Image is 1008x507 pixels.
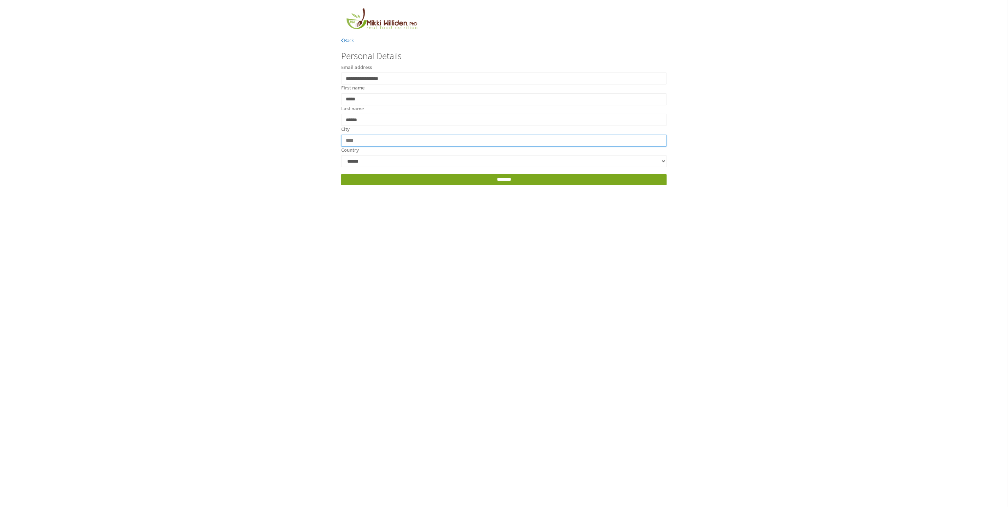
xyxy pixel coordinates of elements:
label: Last name [341,105,364,112]
img: MikkiLogoMain.png [341,7,422,34]
h3: Personal Details [341,51,666,60]
label: City [341,126,350,133]
label: Email address [341,64,372,71]
a: Back [341,37,354,43]
label: First name [341,84,364,92]
label: Country [341,147,359,154]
